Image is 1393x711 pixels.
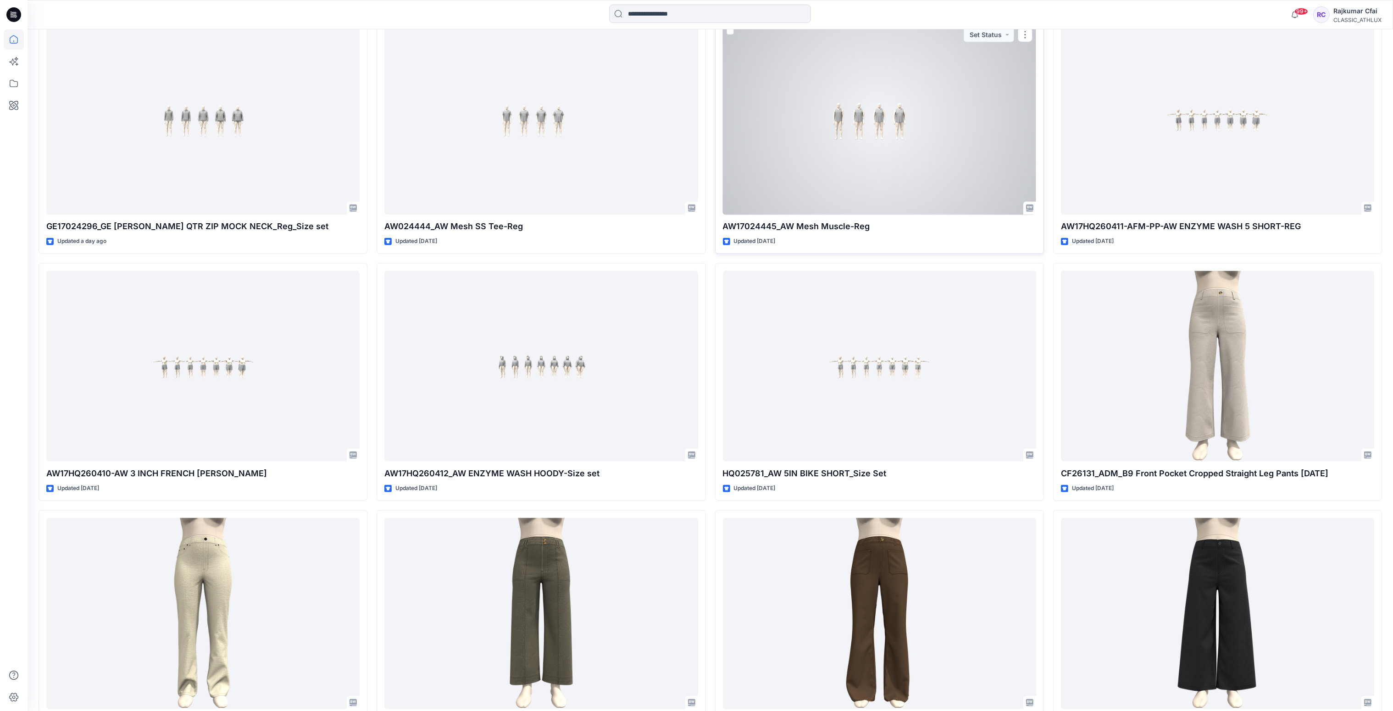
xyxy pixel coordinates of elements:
p: HQ025781_AW 5IN BIKE SHORT_Size Set [723,467,1036,480]
a: AW17024445_AW Mesh Muscle-Reg [723,24,1036,215]
a: GE17024296_GE TERRY QTR ZIP MOCK NECK_Reg_Size set [46,24,360,215]
p: Updated [DATE] [734,484,776,493]
p: Updated [DATE] [1072,484,1114,493]
p: Updated [DATE] [57,484,99,493]
p: CF26131_ADM_B9 Front Pocket Cropped Straight Leg Pants [DATE] [1061,467,1374,480]
a: HQ025781_AW 5IN BIKE SHORT_Size Set [723,271,1036,462]
div: CLASSIC_ATHLUX [1333,17,1382,23]
div: Rajkumar Cfai [1333,6,1382,17]
a: CF26127_ADM_B3 HR Patch Pocket Bootcut Pants [723,518,1036,709]
p: AW17HQ260412_AW ENZYME WASH HOODY-Size set [384,467,698,480]
p: Updated a day ago [57,237,106,246]
a: CF26126_ADM_B2 Seamed HW Cropped Wide Leg Pant [384,518,698,709]
a: AW17HQ260411-AFM-PP-AW ENZYME WASH 5 SHORT-REG [1061,24,1374,215]
p: GE17024296_GE [PERSON_NAME] QTR ZIP MOCK NECK_Reg_Size set [46,220,360,233]
p: Updated [DATE] [395,237,437,246]
p: Updated [DATE] [395,484,437,493]
p: AW17HQ260410-AW 3 INCH FRENCH [PERSON_NAME] [46,467,360,480]
a: CF26129_ADM_B7 Mid Rise Cropped Wide Leg Pants [1061,518,1374,709]
div: RC [1313,6,1330,23]
span: 99+ [1294,8,1308,15]
p: AW17HQ260411-AFM-PP-AW ENZYME WASH 5 SHORT-REG [1061,220,1374,233]
p: AW024444_AW Mesh SS Tee-Reg [384,220,698,233]
p: AW17024445_AW Mesh Muscle-Reg [723,220,1036,233]
p: Updated [DATE] [1072,237,1114,246]
a: CF26130_ADM_B8 High Rise Flared Five Pocket Pants [46,518,360,709]
a: AW024444_AW Mesh SS Tee-Reg [384,24,698,215]
a: AW17HQ260412_AW ENZYME WASH HOODY-Size set [384,271,698,462]
p: Updated [DATE] [734,237,776,246]
a: CF26131_ADM_B9 Front Pocket Cropped Straight Leg Pants 19SEP25 [1061,271,1374,462]
a: AW17HQ260410-AW 3 INCH FRENCH TERRY SHORT [46,271,360,462]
